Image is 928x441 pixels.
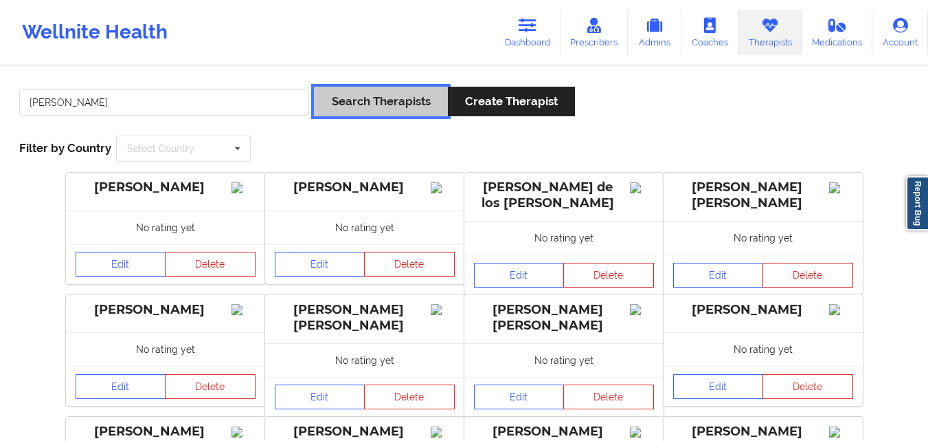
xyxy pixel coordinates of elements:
button: Delete [563,263,654,288]
img: Image%2Fplaceholer-image.png [231,304,256,315]
div: No rating yet [464,221,664,255]
div: Select Country [127,144,194,153]
input: Search Keywords [19,89,309,116]
div: [PERSON_NAME] [474,424,654,440]
button: Search Therapists [314,87,447,116]
div: [PERSON_NAME] [275,180,455,195]
div: [PERSON_NAME] de los [PERSON_NAME] [474,180,654,211]
img: Image%2Fplaceholer-image.png [231,427,256,438]
a: Edit [673,374,764,399]
a: Edit [76,252,166,277]
div: No rating yet [664,332,863,366]
button: Delete [165,374,256,399]
span: Filter by Country [19,141,111,155]
button: Create Therapist [448,87,575,116]
img: Image%2Fplaceholer-image.png [231,182,256,193]
img: Image%2Fplaceholer-image.png [431,304,455,315]
img: Image%2Fplaceholer-image.png [630,427,654,438]
a: Edit [275,252,365,277]
div: No rating yet [664,221,863,255]
div: No rating yet [464,343,664,377]
button: Delete [563,385,654,409]
button: Delete [762,263,853,288]
img: Image%2Fplaceholer-image.png [829,304,853,315]
div: [PERSON_NAME] [PERSON_NAME] [275,302,455,334]
div: [PERSON_NAME] [673,302,853,318]
a: Admins [628,10,681,55]
div: [PERSON_NAME] [PERSON_NAME] [673,180,853,211]
a: Report Bug [906,176,928,230]
div: [PERSON_NAME] [76,180,256,195]
div: No rating yet [66,211,265,244]
a: Edit [673,263,764,288]
div: [PERSON_NAME] [PERSON_NAME] [474,302,654,334]
img: Image%2Fplaceholer-image.png [829,182,853,193]
a: Therapists [738,10,802,55]
a: Coaches [681,10,738,55]
a: Edit [275,385,365,409]
img: Image%2Fplaceholer-image.png [630,182,654,193]
div: [PERSON_NAME] [76,302,256,318]
div: No rating yet [66,332,265,366]
img: Image%2Fplaceholer-image.png [630,304,654,315]
a: Edit [76,374,166,399]
div: No rating yet [265,211,464,244]
button: Delete [364,385,455,409]
img: Image%2Fplaceholer-image.png [431,182,455,193]
a: Edit [474,263,565,288]
a: Dashboard [495,10,561,55]
img: Image%2Fplaceholer-image.png [431,427,455,438]
a: Edit [474,385,565,409]
button: Delete [165,252,256,277]
a: Prescribers [561,10,629,55]
a: Medications [802,10,873,55]
a: Account [872,10,928,55]
img: Image%2Fplaceholer-image.png [829,427,853,438]
button: Delete [762,374,853,399]
div: No rating yet [265,343,464,377]
div: [PERSON_NAME] [275,424,455,440]
button: Delete [364,252,455,277]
